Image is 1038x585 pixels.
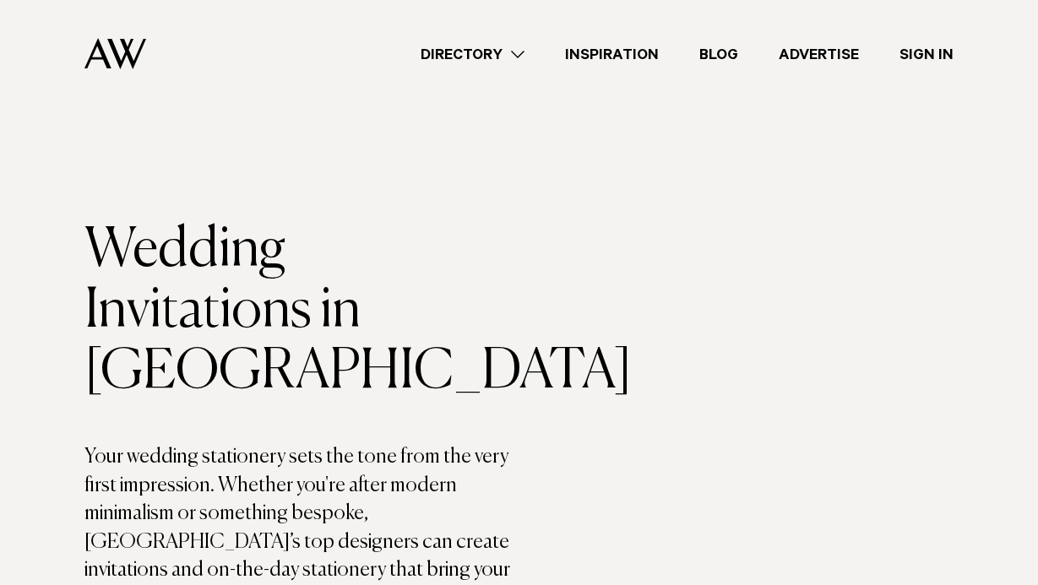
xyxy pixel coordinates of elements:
[679,43,758,66] a: Blog
[758,43,879,66] a: Advertise
[879,43,974,66] a: Sign In
[400,43,545,66] a: Directory
[545,43,679,66] a: Inspiration
[84,38,146,69] img: Auckland Weddings Logo
[84,220,519,403] h1: Wedding Invitations in [GEOGRAPHIC_DATA]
